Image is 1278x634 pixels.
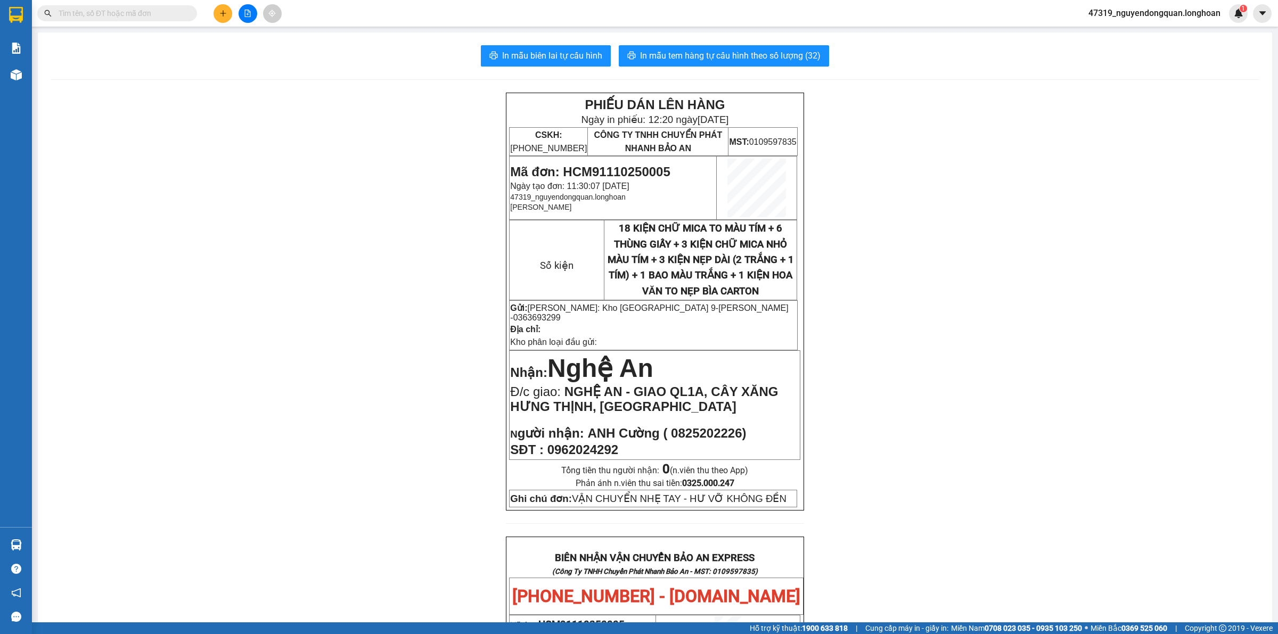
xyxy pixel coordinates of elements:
[1121,624,1167,632] strong: 0369 525 060
[951,622,1082,634] span: Miền Nam
[510,442,544,457] strong: SĐT :
[510,621,625,629] span: Mã đơn:
[510,337,597,347] span: Kho phân loại đầu gửi:
[608,223,794,297] span: 18 KIỆN CHỮ MICA TO MÀU TÍM + 6 THÙNG GIẤY + 3 KIỆN CHỮ MICA NHỎ MÀU TÍM + 3 KIỆN NẸP DÀI (2 TRẮN...
[510,303,788,322] span: -
[1234,9,1243,18] img: icon-new-feature
[510,303,527,312] strong: Gửi:
[44,10,52,17] span: search
[11,564,21,574] span: question-circle
[802,624,848,632] strong: 1900 633 818
[214,4,232,23] button: plus
[856,622,857,634] span: |
[585,97,725,112] strong: PHIẾU DÁN LÊN HÀNG
[985,624,1082,632] strong: 0708 023 035 - 0935 103 250
[263,4,282,23] button: aim
[510,182,629,191] span: Ngày tạo đơn: 11:30:07 [DATE]
[1085,626,1088,630] span: ⚪️
[268,10,276,17] span: aim
[1241,5,1245,12] span: 1
[510,493,787,504] span: VẬN CHUYỂN NHẸ TAY - HƯ VỠ KHÔNG ĐỀN
[1253,4,1272,23] button: caret-down
[518,426,584,440] span: gười nhận:
[219,10,227,17] span: plus
[510,384,564,399] span: Đ/c giao:
[750,622,848,634] span: Hỗ trợ kỹ thuật:
[510,130,587,153] span: [PHONE_NUMBER]
[510,384,778,414] span: NGHỆ AN - GIAO QL1A, CÂY XĂNG HƯNG THỊNH, [GEOGRAPHIC_DATA]
[865,622,948,634] span: Cung cấp máy in - giấy in:
[538,619,625,630] span: HCM91110250005
[576,478,734,488] span: Phản ánh n.viên thu sai tiền:
[11,43,22,54] img: solution-icon
[510,303,788,322] span: [PERSON_NAME] -
[547,442,618,457] span: 0962024292
[547,354,653,382] span: Nghệ An
[510,164,670,179] span: Mã đơn: HCM91110250005
[9,7,23,23] img: logo-vxr
[1080,6,1229,20] span: 47319_nguyendongquan.longhoan
[244,10,251,17] span: file-add
[682,478,734,488] strong: 0325.000.247
[528,303,716,312] span: [PERSON_NAME]: Kho [GEOGRAPHIC_DATA] 9
[510,203,571,211] span: [PERSON_NAME]
[535,130,562,139] strong: CSKH:
[555,552,755,564] strong: BIÊN NHẬN VẬN CHUYỂN BẢO AN EXPRESS
[11,69,22,80] img: warehouse-icon
[581,114,728,125] span: Ngày in phiếu: 12:20 ngày
[619,45,829,67] button: printerIn mẫu tem hàng tự cấu hình theo số lượng (32)
[698,114,729,125] span: [DATE]
[1258,9,1267,18] span: caret-down
[729,137,749,146] strong: MST:
[510,365,547,380] span: Nhận:
[59,7,184,19] input: Tìm tên, số ĐT hoặc mã đơn
[594,130,722,153] span: CÔNG TY TNHH CHUYỂN PHÁT NHANH BẢO AN
[662,462,670,476] strong: 0
[510,325,540,334] strong: Địa chỉ:
[1175,622,1177,634] span: |
[512,586,800,606] span: [PHONE_NUMBER] - [DOMAIN_NAME]
[587,426,746,440] span: ANH Cường ( 0825202226)
[1091,622,1167,634] span: Miền Bắc
[11,539,22,550] img: warehouse-icon
[1240,5,1247,12] sup: 1
[502,49,602,62] span: In mẫu biên lai tự cấu hình
[561,465,748,475] span: Tổng tiền thu người nhận:
[1219,624,1226,632] span: copyright
[510,193,625,201] span: 47319_nguyendongquan.longhoan
[540,260,574,271] span: Số kiện
[627,51,636,61] span: printer
[510,493,572,504] strong: Ghi chú đơn:
[513,313,561,322] span: 0363693299
[481,45,611,67] button: printerIn mẫu biên lai tự cấu hình
[552,567,758,575] strong: (Công Ty TNHH Chuyển Phát Nhanh Bảo An - MST: 0109597835)
[640,49,821,62] span: In mẫu tem hàng tự cấu hình theo số lượng (32)
[662,465,748,475] span: (n.viên thu theo App)
[11,588,21,598] span: notification
[510,429,584,440] strong: N
[489,51,498,61] span: printer
[239,4,257,23] button: file-add
[729,137,796,146] span: 0109597835
[11,612,21,622] span: message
